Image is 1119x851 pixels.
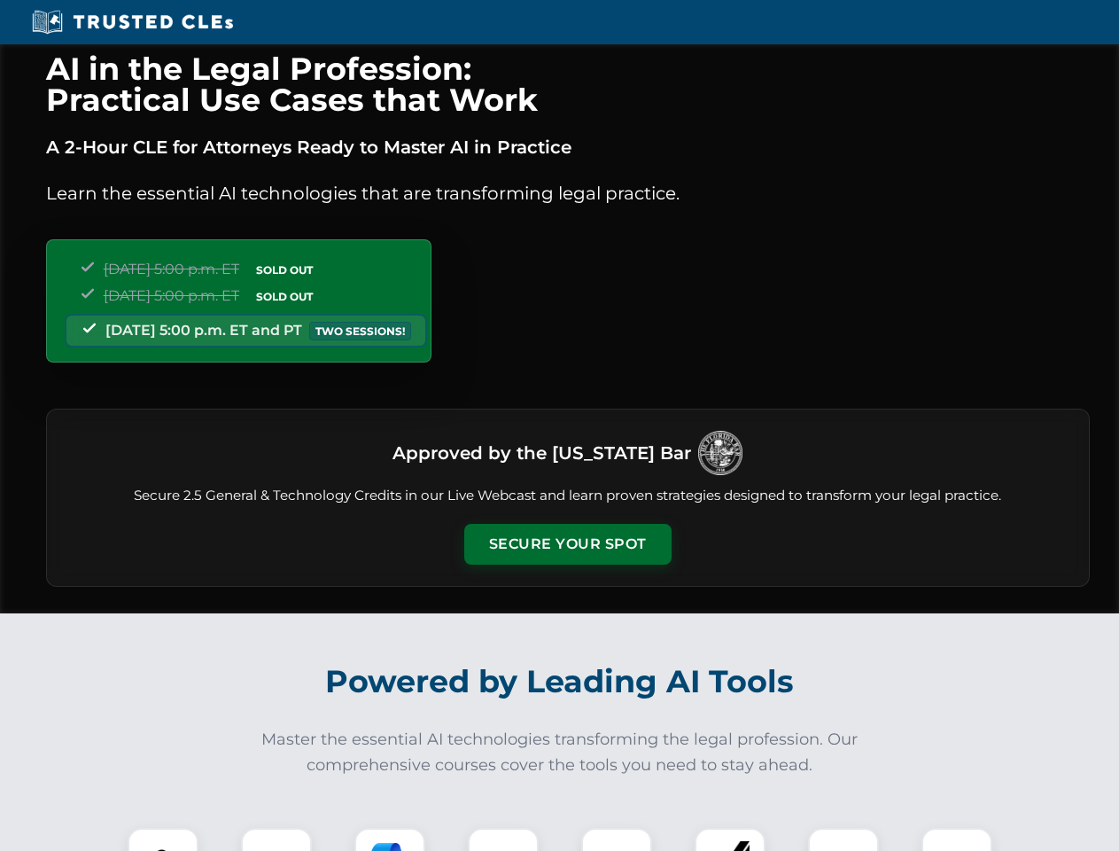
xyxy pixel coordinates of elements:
button: Secure Your Spot [464,524,672,565]
h2: Powered by Leading AI Tools [69,651,1051,713]
img: Trusted CLEs [27,9,238,35]
img: Logo [698,431,742,475]
p: A 2-Hour CLE for Attorneys Ready to Master AI in Practice [46,133,1090,161]
span: SOLD OUT [250,261,319,279]
h1: AI in the Legal Profession: Practical Use Cases that Work [46,53,1090,115]
p: Master the essential AI technologies transforming the legal profession. Our comprehensive courses... [250,727,870,778]
p: Secure 2.5 General & Technology Credits in our Live Webcast and learn proven strategies designed ... [68,486,1068,506]
span: [DATE] 5:00 p.m. ET [104,261,239,277]
p: Learn the essential AI technologies that are transforming legal practice. [46,179,1090,207]
span: [DATE] 5:00 p.m. ET [104,287,239,304]
span: SOLD OUT [250,287,319,306]
h3: Approved by the [US_STATE] Bar [392,437,691,469]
